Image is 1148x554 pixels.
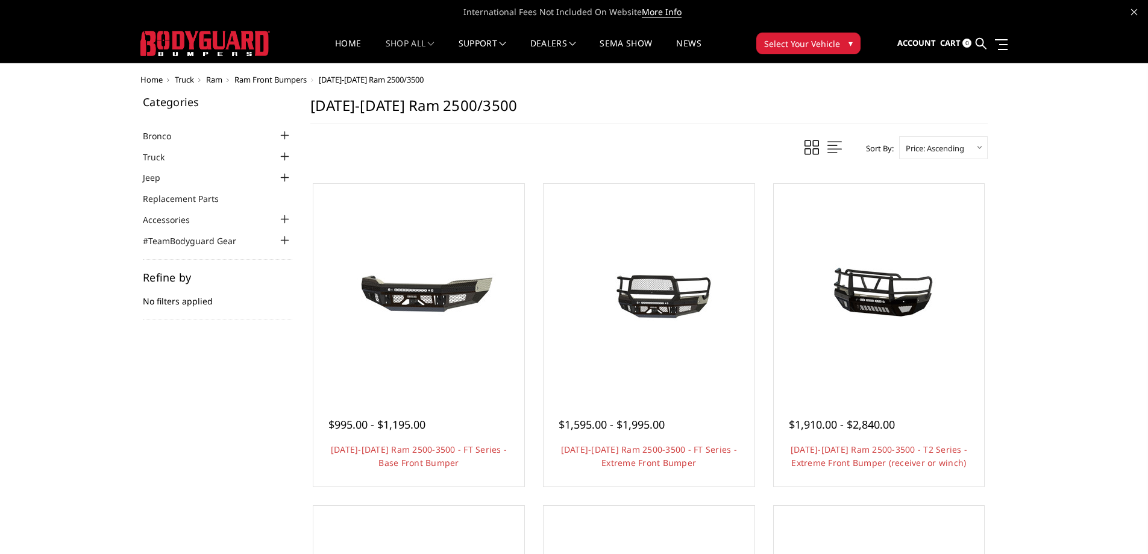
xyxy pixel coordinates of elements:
a: Replacement Parts [143,192,234,205]
a: [DATE]-[DATE] Ram 2500-3500 - T2 Series - Extreme Front Bumper (receiver or winch) [791,444,967,468]
span: 0 [962,39,971,48]
a: More Info [642,6,682,18]
a: Ram Front Bumpers [234,74,307,85]
span: Account [897,37,936,48]
span: $1,910.00 - $2,840.00 [789,417,895,432]
h5: Refine by [143,272,292,283]
a: 2019-2025 Ram 2500-3500 - FT Series - Extreme Front Bumper 2019-2025 Ram 2500-3500 - FT Series - ... [547,187,751,392]
a: Home [140,74,163,85]
a: Jeep [143,171,175,184]
span: [DATE]-[DATE] Ram 2500/3500 [319,74,424,85]
h5: Categories [143,96,292,107]
span: $995.00 - $1,195.00 [328,417,425,432]
a: Truck [143,151,180,163]
a: shop all [386,39,434,63]
span: ▾ [848,37,853,49]
a: SEMA Show [600,39,652,63]
a: Dealers [530,39,576,63]
button: Select Your Vehicle [756,33,861,54]
label: Sort By: [859,139,894,157]
a: News [676,39,701,63]
img: BODYGUARD BUMPERS [140,31,270,56]
a: Home [335,39,361,63]
a: [DATE]-[DATE] Ram 2500-3500 - FT Series - Extreme Front Bumper [561,444,737,468]
span: $1,595.00 - $1,995.00 [559,417,665,432]
div: No filters applied [143,272,292,320]
a: Accessories [143,213,205,226]
a: Bronco [143,130,186,142]
a: 2019-2025 Ram 2500-3500 - FT Series - Base Front Bumper [316,187,521,392]
img: 2019-2025 Ram 2500-3500 - T2 Series - Extreme Front Bumper (receiver or winch) [782,244,975,335]
a: 2019-2025 Ram 2500-3500 - T2 Series - Extreme Front Bumper (receiver or winch) 2019-2025 Ram 2500... [777,187,982,392]
a: Truck [175,74,194,85]
a: Account [897,27,936,60]
a: #TeamBodyguard Gear [143,235,251,247]
a: [DATE]-[DATE] Ram 2500-3500 - FT Series - Base Front Bumper [331,444,507,468]
span: Cart [940,37,961,48]
h1: [DATE]-[DATE] Ram 2500/3500 [310,96,988,124]
a: Support [459,39,506,63]
img: 2019-2025 Ram 2500-3500 - FT Series - Base Front Bumper [322,244,515,335]
span: Select Your Vehicle [764,37,840,50]
a: Ram [206,74,222,85]
a: Cart 0 [940,27,971,60]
